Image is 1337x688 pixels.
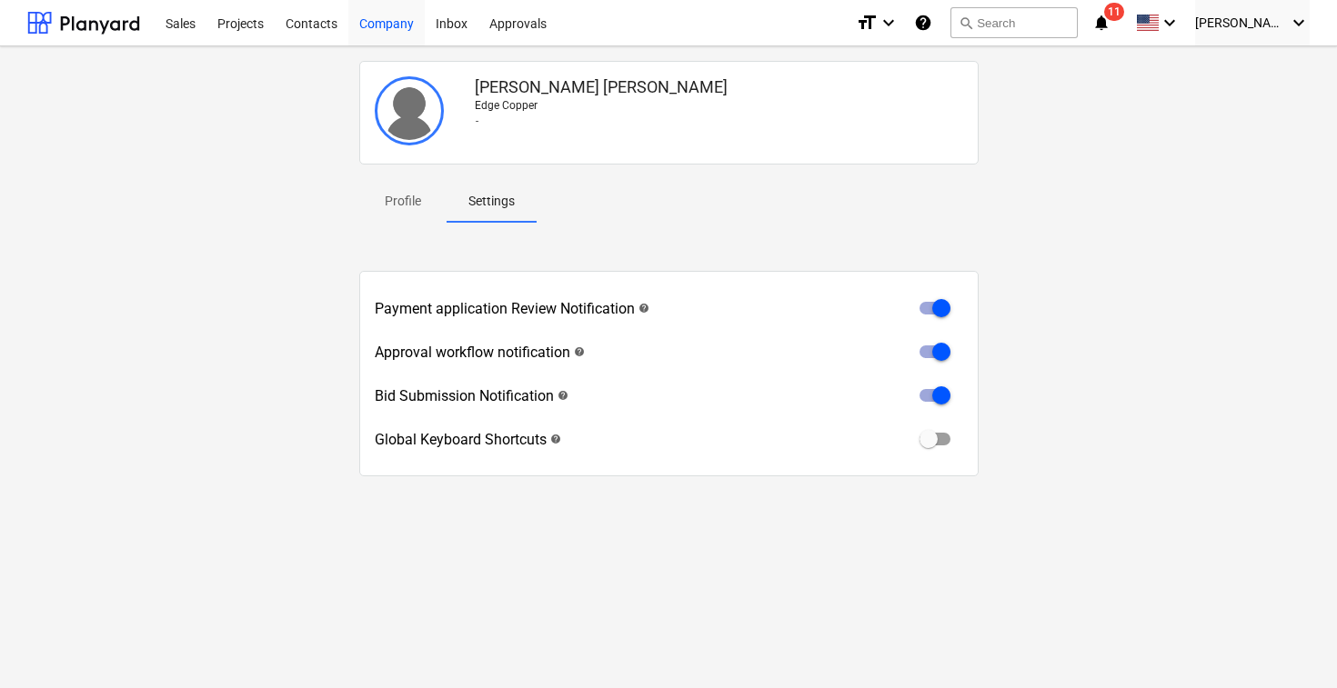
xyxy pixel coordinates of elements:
span: [PERSON_NAME] [1195,15,1286,30]
span: 11 [1104,3,1124,21]
div: Approval workflow notification [375,344,585,361]
p: - [475,114,962,129]
span: search [959,15,973,30]
i: keyboard_arrow_down [1288,12,1310,34]
div: Global Keyboard Shortcuts [375,431,561,448]
div: Payment application Review Notification [375,300,649,317]
i: Knowledge base [914,12,932,34]
p: Profile [381,192,425,211]
i: keyboard_arrow_down [1159,12,1181,34]
span: help [570,346,585,357]
span: help [554,390,568,401]
iframe: Chat Widget [1246,601,1337,688]
img: User avatar [375,76,444,145]
p: Settings [468,192,515,211]
i: keyboard_arrow_down [878,12,900,34]
span: help [635,303,649,314]
p: [PERSON_NAME] [PERSON_NAME] [475,76,962,98]
button: Search [950,7,1078,38]
span: help [547,434,561,444]
i: notifications [1092,12,1111,34]
i: format_size [856,12,878,34]
div: Bid Submission Notification [375,387,568,404]
p: Edge Copper [475,98,962,114]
